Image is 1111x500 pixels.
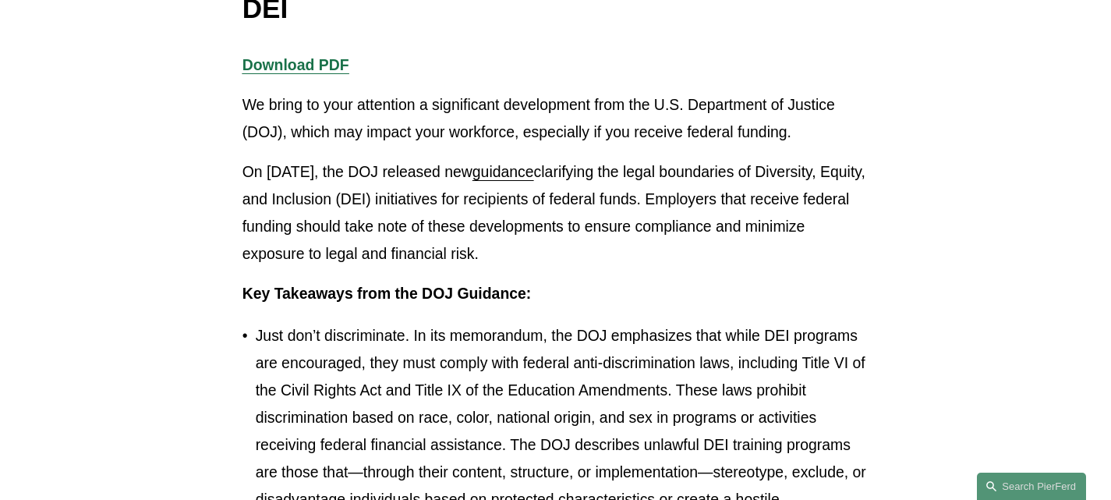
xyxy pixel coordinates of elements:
a: Download PDF [242,56,349,73]
a: Search this site [977,473,1086,500]
a: guidance [472,163,534,180]
strong: Key Takeaways from the DOJ Guidance: [242,285,532,302]
p: We bring to your attention a significant development from the U.S. Department of Justice (DOJ), w... [242,91,869,146]
p: On [DATE], the DOJ released new clarifying the legal boundaries of Diversity, Equity, and Inclusi... [242,158,869,268]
